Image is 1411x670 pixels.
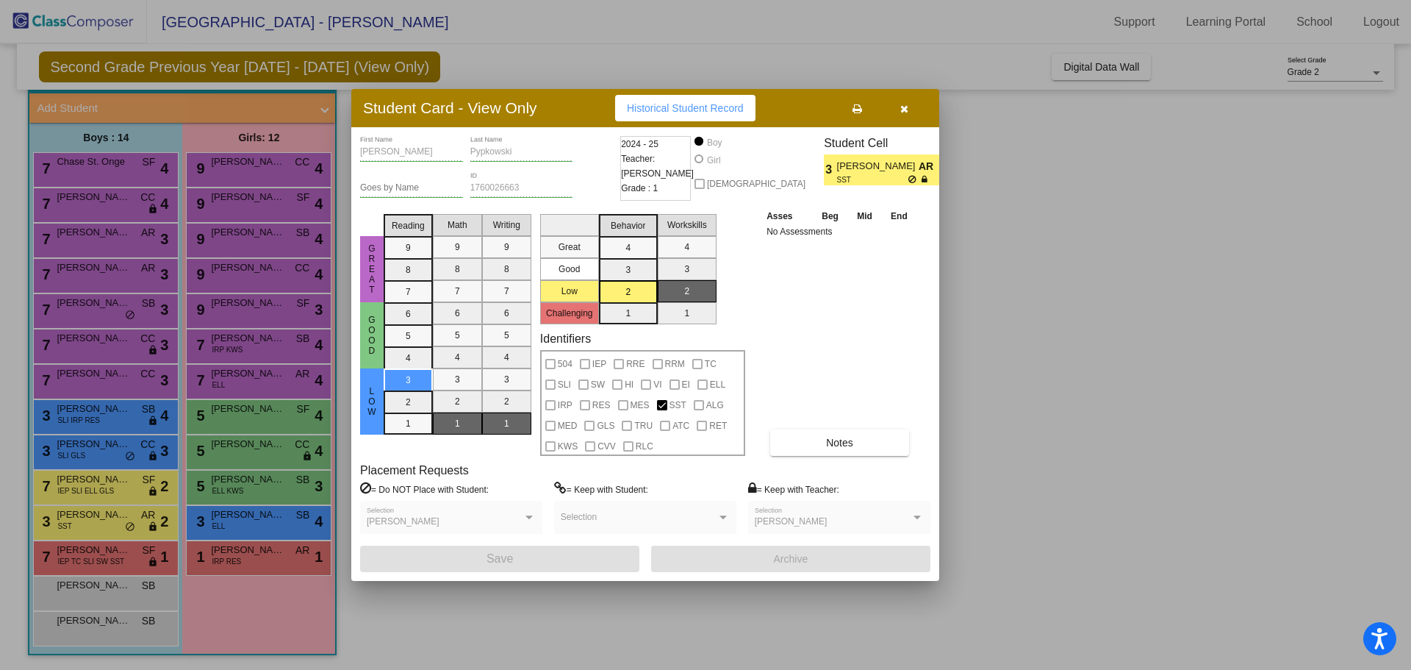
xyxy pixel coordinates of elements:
[709,417,727,435] span: RET
[837,159,919,174] span: [PERSON_NAME]
[470,183,573,193] input: Enter ID
[558,376,571,393] span: SLI
[615,95,755,121] button: Historical Student Record
[653,376,661,393] span: VI
[621,181,658,196] span: Grade : 1
[621,137,658,152] span: 2024 - 25
[706,136,722,149] div: Boy
[706,396,724,414] span: ALG
[774,553,808,565] span: Archive
[363,99,537,117] h3: Student Card - View Only
[365,243,378,295] span: Great
[682,376,690,393] span: EI
[360,463,469,477] label: Placement Requests
[554,482,648,496] label: = Keep with Student:
[631,396,650,414] span: MES
[755,516,827,527] span: [PERSON_NAME]
[824,161,836,179] span: 3
[621,152,694,181] span: Teacher: [PERSON_NAME]
[365,315,378,356] span: Good
[939,161,952,179] span: 2
[627,102,744,114] span: Historical Student Record
[770,430,909,456] button: Notes
[672,417,689,435] span: ATC
[591,376,605,393] span: SW
[707,175,805,193] span: [DEMOGRAPHIC_DATA]
[763,224,917,239] td: No Assessments
[592,396,611,414] span: RES
[651,546,930,572] button: Archive
[360,183,463,193] input: goes by name
[626,355,645,373] span: RRE
[824,136,952,150] h3: Student Cell
[558,438,578,455] span: KWS
[636,438,653,455] span: RLC
[597,438,616,455] span: CVV
[487,552,513,565] span: Save
[558,396,572,414] span: IRP
[365,386,378,417] span: Low
[634,417,653,435] span: TRU
[367,516,439,527] span: [PERSON_NAME]
[540,332,591,346] label: Identifiers
[705,355,717,373] span: TC
[665,355,685,373] span: RRM
[360,546,639,572] button: Save
[669,396,686,414] span: SST
[360,482,489,496] label: = Do NOT Place with Student:
[826,437,853,449] span: Notes
[597,417,614,435] span: GLS
[919,159,939,174] span: AR
[558,355,572,373] span: 504
[710,376,725,393] span: ELL
[558,417,578,435] span: MED
[848,208,881,224] th: Mid
[837,174,908,185] span: SST
[625,376,633,393] span: HI
[763,208,812,224] th: Asses
[881,208,916,224] th: End
[592,355,606,373] span: IEP
[812,208,847,224] th: Beg
[706,154,721,167] div: Girl
[748,482,839,496] label: = Keep with Teacher:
